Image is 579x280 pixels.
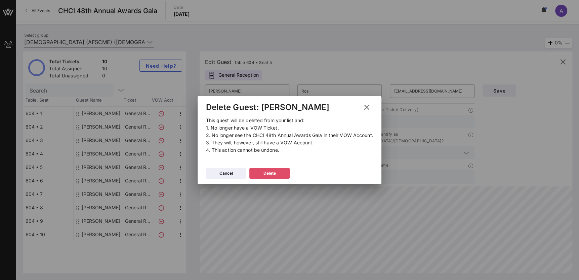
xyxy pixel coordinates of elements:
div: Cancel [219,170,233,177]
div: Delete [263,170,276,177]
div: Delete Guest: [PERSON_NAME] [206,102,329,112]
button: Delete [249,168,290,179]
p: This guest will be deleted from your list and: 1. No longer have a VOW Ticket. 2. No longer see t... [206,117,373,154]
button: Cancel [206,168,246,179]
